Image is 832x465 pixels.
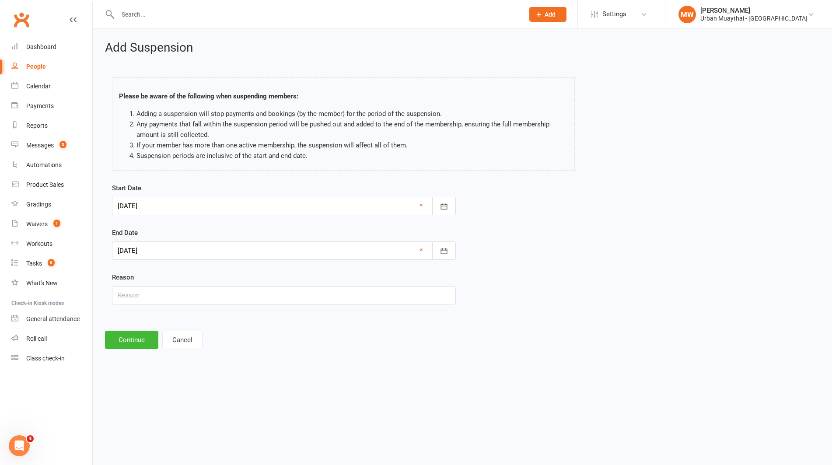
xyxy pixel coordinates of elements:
label: Reason [112,272,134,283]
div: Workouts [26,240,52,247]
div: General attendance [26,315,80,322]
button: Continue [105,331,158,349]
a: Calendar [11,77,92,96]
a: Class kiosk mode [11,349,92,368]
a: Automations [11,155,92,175]
a: Messages 3 [11,136,92,155]
a: General attendance kiosk mode [11,309,92,329]
a: What's New [11,273,92,293]
a: Dashboard [11,37,92,57]
div: People [26,63,46,70]
a: Tasks 8 [11,254,92,273]
div: Calendar [26,83,51,90]
div: Automations [26,161,62,168]
span: 3 [59,141,66,148]
div: Messages [26,142,54,149]
span: 1 [53,220,60,227]
li: Suspension periods are inclusive of the start and end date. [136,150,568,161]
span: 4 [27,435,34,442]
div: Waivers [26,220,48,227]
button: Cancel [162,331,203,349]
div: Tasks [26,260,42,267]
strong: Please be aware of the following when suspending members: [119,92,298,100]
a: Gradings [11,195,92,214]
div: Dashboard [26,43,56,50]
a: × [419,245,423,255]
div: Product Sales [26,181,64,188]
a: Payments [11,96,92,116]
div: Urban Muaythai - [GEOGRAPHIC_DATA] [700,14,808,22]
label: Start Date [112,183,141,193]
input: Search... [115,8,518,21]
input: Reason [112,286,456,304]
span: Settings [602,4,626,24]
div: Class check-in [26,355,65,362]
a: People [11,57,92,77]
div: [PERSON_NAME] [700,7,808,14]
div: MW [678,6,696,23]
iframe: Intercom live chat [9,435,30,456]
a: × [419,200,423,210]
div: Reports [26,122,48,129]
a: Waivers 1 [11,214,92,234]
li: Any payments that fall within the suspension period will be pushed out and added to the end of th... [136,119,568,140]
h2: Add Suspension [105,41,820,55]
li: If your member has more than one active membership, the suspension will affect all of them. [136,140,568,150]
a: Product Sales [11,175,92,195]
a: Roll call [11,329,92,349]
a: Reports [11,116,92,136]
div: Roll call [26,335,47,342]
div: Gradings [26,201,51,208]
span: Add [545,11,556,18]
a: Clubworx [10,9,32,31]
button: Add [529,7,566,22]
div: What's New [26,280,58,287]
li: Adding a suspension will stop payments and bookings (by the member) for the period of the suspens... [136,108,568,119]
a: Workouts [11,234,92,254]
span: 8 [48,259,55,266]
label: End Date [112,227,138,238]
div: Payments [26,102,54,109]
